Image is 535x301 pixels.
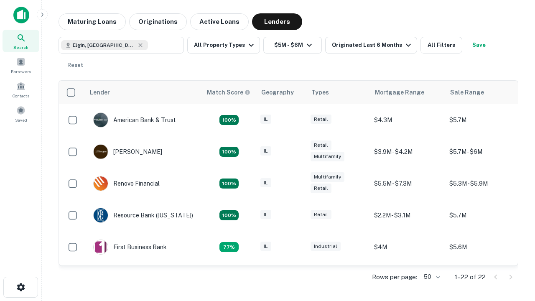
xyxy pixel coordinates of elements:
div: Retail [311,210,331,219]
div: Matching Properties: 4, hasApolloMatch: undefined [219,210,239,220]
button: Originated Last 6 Months [325,37,417,54]
div: First Business Bank [93,240,167,255]
button: Lenders [252,13,302,30]
div: Retail [311,115,331,124]
img: picture [94,113,108,127]
div: Mortgage Range [375,87,424,97]
div: Resource Bank ([US_STATE]) [93,208,193,223]
td: $3.1M [370,263,445,295]
img: picture [94,240,108,254]
th: Mortgage Range [370,81,445,104]
button: Maturing Loans [59,13,126,30]
a: Search [3,30,39,52]
span: Elgin, [GEOGRAPHIC_DATA], [GEOGRAPHIC_DATA] [73,41,135,49]
div: Lender [90,87,110,97]
div: Matching Properties: 7, hasApolloMatch: undefined [219,115,239,125]
button: All Property Types [187,37,260,54]
div: [PERSON_NAME] [93,144,162,159]
th: Lender [85,81,202,104]
div: Renovo Financial [93,176,160,191]
td: $5.7M - $6M [445,136,520,168]
div: Matching Properties: 4, hasApolloMatch: undefined [219,179,239,189]
div: American Bank & Trust [93,112,176,128]
div: Multifamily [311,172,344,182]
span: Borrowers [11,68,31,75]
div: Geography [261,87,294,97]
td: $4M [370,231,445,263]
td: $5.5M - $7.3M [370,168,445,199]
td: $5.1M [445,263,520,295]
th: Sale Range [445,81,520,104]
button: Reset [62,57,89,74]
div: Retail [311,140,331,150]
div: Retail [311,184,331,193]
div: Originated Last 6 Months [332,40,413,50]
div: Industrial [311,242,341,251]
th: Types [306,81,370,104]
td: $3.9M - $4.2M [370,136,445,168]
div: Types [311,87,329,97]
iframe: Chat Widget [493,234,535,274]
td: $5.7M [445,199,520,231]
div: Matching Properties: 3, hasApolloMatch: undefined [219,242,239,252]
td: $5.6M [445,231,520,263]
th: Capitalize uses an advanced AI algorithm to match your search with the best lender. The match sco... [202,81,256,104]
a: Borrowers [3,54,39,77]
h6: Match Score [207,88,249,97]
td: $5.3M - $5.9M [445,168,520,199]
img: picture [94,145,108,159]
a: Saved [3,102,39,125]
div: Matching Properties: 4, hasApolloMatch: undefined [219,147,239,157]
img: picture [94,208,108,222]
td: $5.7M [445,104,520,136]
img: picture [94,176,108,191]
div: IL [260,146,271,156]
button: Originations [129,13,187,30]
div: IL [260,178,271,188]
div: Capitalize uses an advanced AI algorithm to match your search with the best lender. The match sco... [207,88,250,97]
a: Contacts [3,78,39,101]
button: Save your search to get updates of matches that match your search criteria. [466,37,492,54]
img: capitalize-icon.png [13,7,29,23]
p: Rows per page: [372,272,417,282]
div: IL [260,210,271,219]
td: $2.2M - $3.1M [370,199,445,231]
p: 1–22 of 22 [455,272,486,282]
button: All Filters [420,37,462,54]
button: Active Loans [190,13,249,30]
td: $4.3M [370,104,445,136]
span: Search [13,44,28,51]
div: 50 [420,271,441,283]
div: Multifamily [311,152,344,161]
div: IL [260,115,271,124]
div: IL [260,242,271,251]
span: Saved [15,117,27,123]
button: $5M - $6M [263,37,322,54]
th: Geography [256,81,306,104]
span: Contacts [13,92,29,99]
div: Sale Range [450,87,484,97]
